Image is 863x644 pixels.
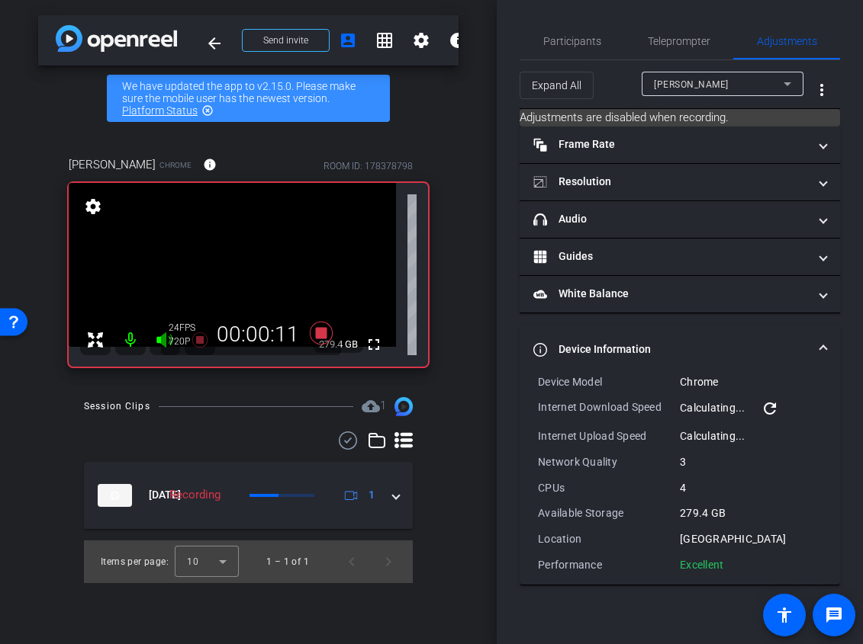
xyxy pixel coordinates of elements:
[98,484,132,507] img: thumb-nail
[169,335,207,348] div: 720P
[533,286,808,302] mat-panel-title: White Balance
[538,557,680,572] div: Performance
[394,397,413,415] img: Session clips
[84,462,413,529] mat-expansion-panel-header: thumb-nail[DATE]Recording1
[159,159,192,171] span: Chrome
[266,554,309,569] div: 1 – 1 of 1
[520,164,840,200] mat-expansion-panel-header: Resolution
[520,201,840,238] mat-expansion-panel-header: Audio
[84,399,150,414] div: Session Clips
[538,531,680,546] div: Location
[520,127,840,163] mat-expansion-panel-header: Frame Rate
[533,211,808,227] mat-panel-title: Audio
[680,557,723,572] div: Excellent
[680,531,822,546] div: [GEOGRAPHIC_DATA]
[369,487,375,503] span: 1
[203,158,217,171] mat-icon: info
[365,335,383,354] mat-icon: fullscreen
[533,174,808,190] mat-panel-title: Resolution
[538,505,680,521] div: Available Storage
[375,31,394,50] mat-icon: grid_on
[538,454,680,469] div: Network Quality
[412,31,430,50] mat-icon: settings
[520,276,840,312] mat-expansion-panel-header: White Balance
[56,25,177,52] img: app-logo
[680,374,822,389] div: Chrome
[82,197,104,216] mat-icon: settings
[538,480,680,495] div: CPUs
[520,239,840,275] mat-expansion-panel-header: Guides
[339,31,357,50] mat-icon: account_box
[162,486,228,504] div: Recording
[324,159,413,173] div: ROOM ID: 178378798
[263,34,308,46] span: Send invite
[680,505,822,521] div: 279.4 GB
[520,109,840,127] mat-card: Adjustments are disabled when recording.
[169,322,207,334] div: 24
[242,29,330,52] button: Send invite
[680,454,822,469] div: 3
[69,156,156,173] span: [PERSON_NAME]
[825,606,843,624] mat-icon: message
[149,487,181,503] span: [DATE]
[680,480,822,495] div: 4
[761,399,779,418] mat-icon: refresh
[680,428,822,444] div: Calculating...
[538,374,680,389] div: Device Model
[122,104,198,117] a: Platform Status
[362,397,386,415] span: Destinations for your clips
[775,606,794,624] mat-icon: accessibility
[532,71,581,100] span: Expand All
[543,36,601,46] span: Participants
[380,399,386,412] span: 1
[101,554,169,569] div: Items per page:
[648,36,710,46] span: Teleprompter
[533,248,808,264] mat-panel-title: Guides
[538,399,680,418] div: Internet Download Speed
[533,136,808,152] mat-panel-title: Frame Rate
[538,428,680,444] div: Internet Upload Speed
[654,79,729,90] span: [PERSON_NAME]
[207,322,309,348] div: 00:00:11
[362,397,380,415] mat-icon: cloud_upload
[370,543,407,580] button: Next page
[205,34,224,53] mat-icon: arrow_back
[520,374,840,585] div: Device Information
[107,75,390,122] div: We have updated the app to v2.15.0. Please make sure the mobile user has the newest version.
[533,341,808,357] mat-panel-title: Device Information
[179,322,195,333] span: FPS
[757,36,817,46] span: Adjustments
[520,72,594,99] button: Expand All
[201,104,214,117] mat-icon: highlight_off
[680,399,822,418] div: Calculating...
[333,543,370,580] button: Previous page
[813,81,831,99] mat-icon: more_vert
[803,72,840,108] button: More Options for Adjustments Panel
[520,325,840,374] mat-expansion-panel-header: Device Information
[449,31,467,50] mat-icon: info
